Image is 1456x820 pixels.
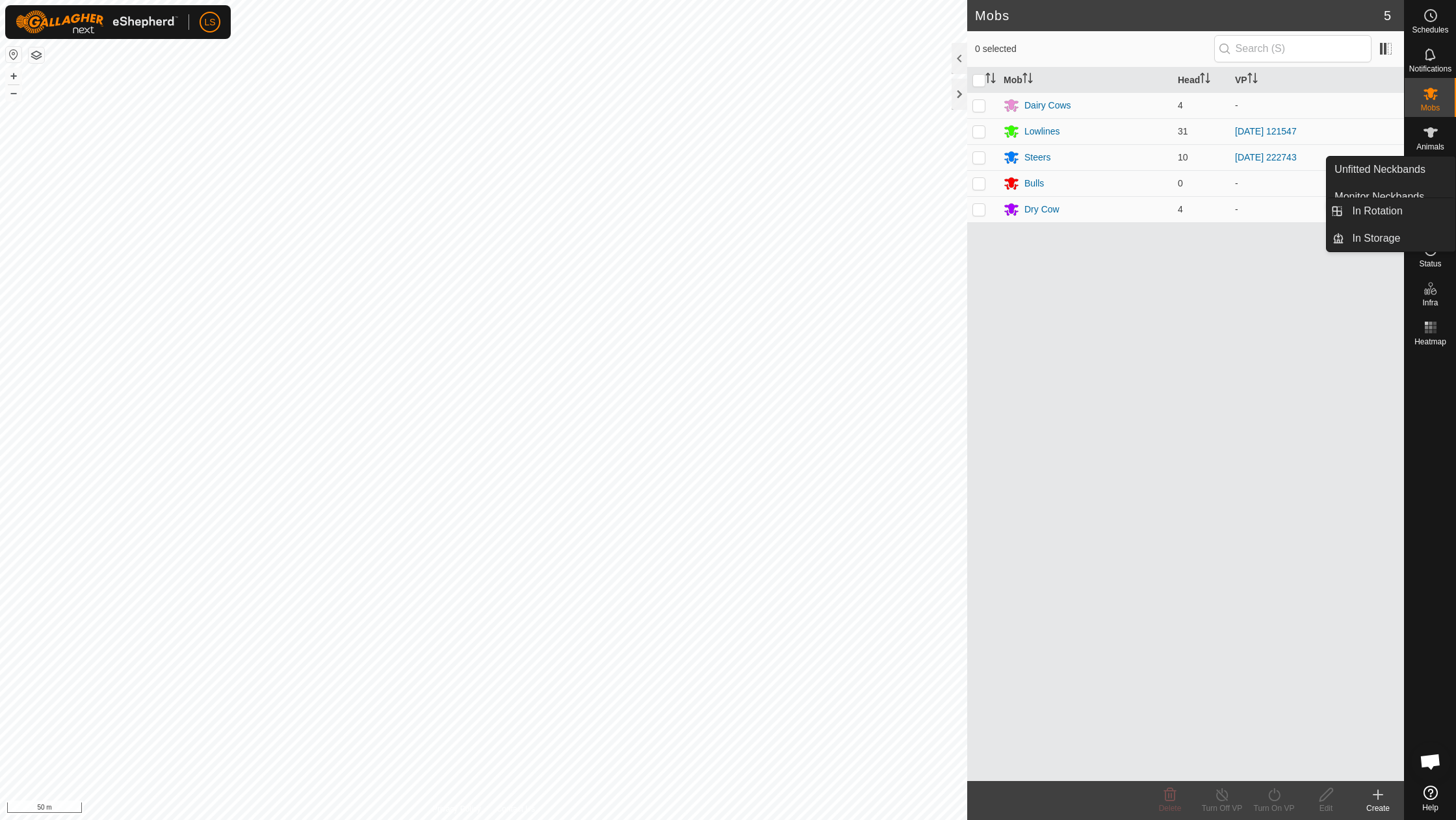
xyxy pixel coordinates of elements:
div: Edit [1300,802,1352,814]
div: Open chat [1411,742,1450,781]
span: Delete [1159,804,1182,813]
a: Privacy Policy [432,803,481,815]
span: In Storage [1353,231,1401,246]
button: + [6,68,21,84]
a: [DATE] 222743 [1235,152,1297,162]
span: Unfitted Neckbands [1334,162,1425,177]
button: Reset Map [6,47,21,62]
h2: Mobs [975,8,1384,23]
div: Lowlines [1024,125,1059,138]
span: Schedules [1412,26,1448,34]
p-sorticon: Activate to sort [1200,75,1210,85]
span: 31 [1178,126,1188,136]
div: Dairy Cows [1024,99,1071,112]
td: - [1230,170,1404,196]
p-sorticon: Activate to sort [1247,75,1258,85]
div: Turn On VP [1248,802,1300,814]
span: Mobs [1421,104,1440,112]
a: Help [1405,780,1456,817]
button: Map Layers [29,47,44,63]
a: Unfitted Neckbands [1327,157,1455,183]
span: Infra [1422,299,1438,307]
img: Gallagher Logo [16,10,178,34]
span: 4 [1178,100,1183,110]
li: In Storage [1327,225,1455,251]
td: - [1230,92,1404,118]
a: Monitor Neckbands [1327,184,1455,210]
a: In Rotation [1345,198,1456,224]
th: VP [1230,68,1404,93]
span: Status [1419,260,1441,268]
span: 4 [1178,204,1183,214]
div: Steers [1024,151,1050,164]
input: Search (S) [1214,35,1371,62]
td: - [1230,196,1404,222]
span: Heatmap [1414,338,1446,346]
div: Dry Cow [1024,203,1059,216]
span: Animals [1416,143,1444,151]
div: Turn Off VP [1196,802,1248,814]
a: [DATE] 121547 [1235,126,1297,136]
th: Head [1173,68,1230,93]
span: Help [1422,804,1438,812]
p-sorticon: Activate to sort [985,75,996,85]
button: – [6,85,21,101]
span: 5 [1384,6,1391,25]
span: Monitor Neckbands [1334,189,1424,205]
span: 0 selected [975,42,1214,56]
span: 10 [1178,152,1188,162]
th: Mob [998,68,1173,93]
a: In Storage [1345,225,1456,251]
div: Create [1352,802,1404,814]
span: LS [204,16,215,29]
span: Notifications [1409,65,1451,73]
span: 0 [1178,178,1183,188]
p-sorticon: Activate to sort [1022,75,1033,85]
span: In Rotation [1353,203,1403,219]
li: In Rotation [1327,198,1455,224]
a: Contact Us [497,803,535,815]
div: Bulls [1024,177,1044,190]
